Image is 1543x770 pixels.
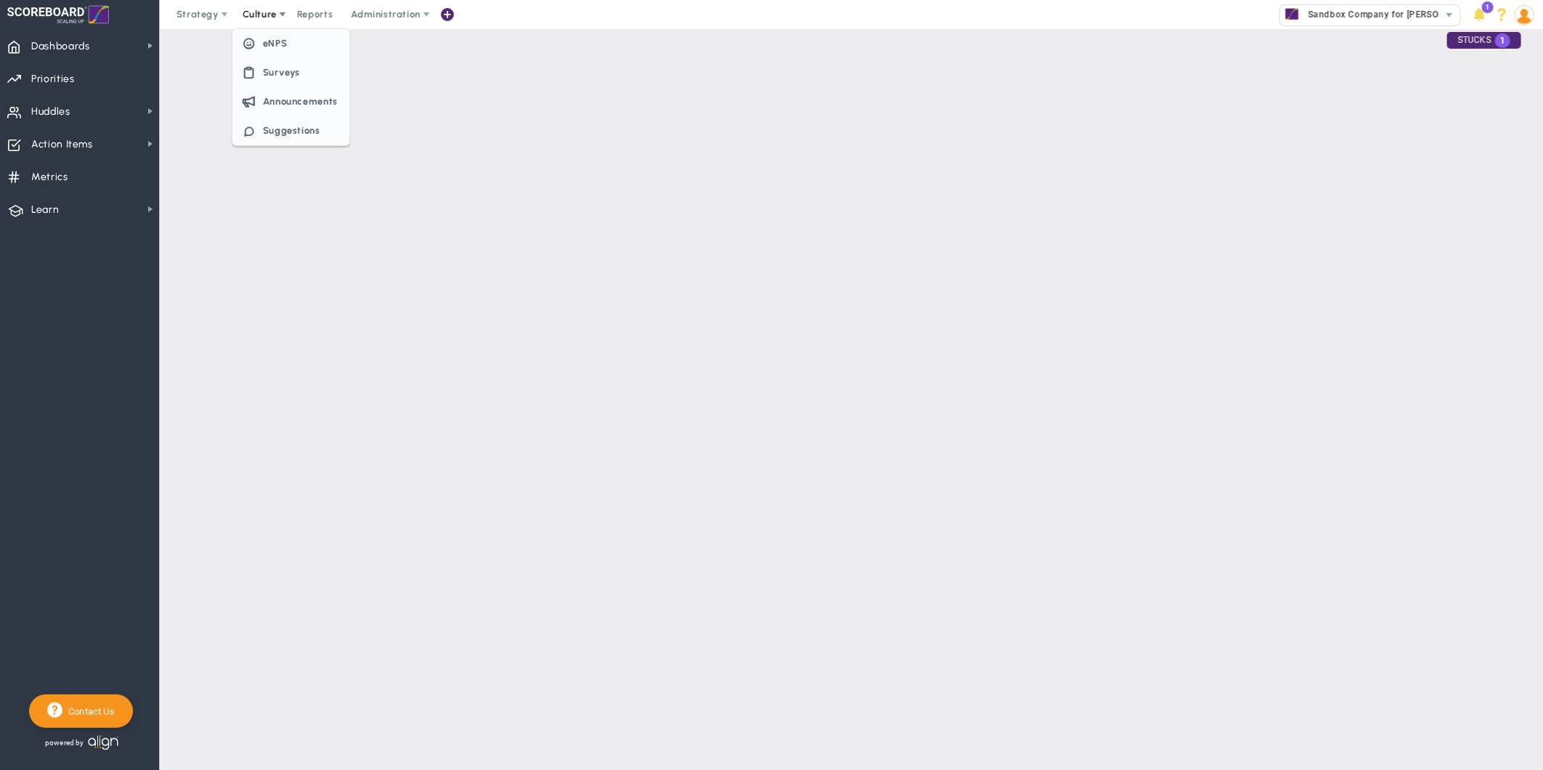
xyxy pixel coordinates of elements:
[1447,32,1521,49] div: STUCKS
[1515,5,1534,25] img: 86643.Person.photo
[1495,33,1510,48] span: 1
[263,96,338,107] span: Announcements
[351,9,420,20] span: Administration
[1482,1,1494,13] span: 1
[232,29,349,58] li: Employee Net Promoter Score: A Measure of Employee Engagement
[62,706,115,717] span: Contact Us
[31,64,75,94] span: Priorities
[243,9,277,20] span: Culture
[1301,5,1479,24] span: Sandbox Company for [PERSON_NAME]
[31,162,68,192] span: Metrics
[177,9,219,20] span: Strategy
[1283,5,1301,23] img: 32671.Company.photo
[1439,5,1460,25] span: select
[29,731,179,754] div: Powered by Align
[31,129,93,160] span: Action Items
[263,67,301,78] span: Surveys
[31,31,90,62] span: Dashboards
[31,195,59,225] span: Learn
[31,97,70,127] span: Huddles
[263,125,320,136] span: Suggestions
[263,38,288,49] span: eNPS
